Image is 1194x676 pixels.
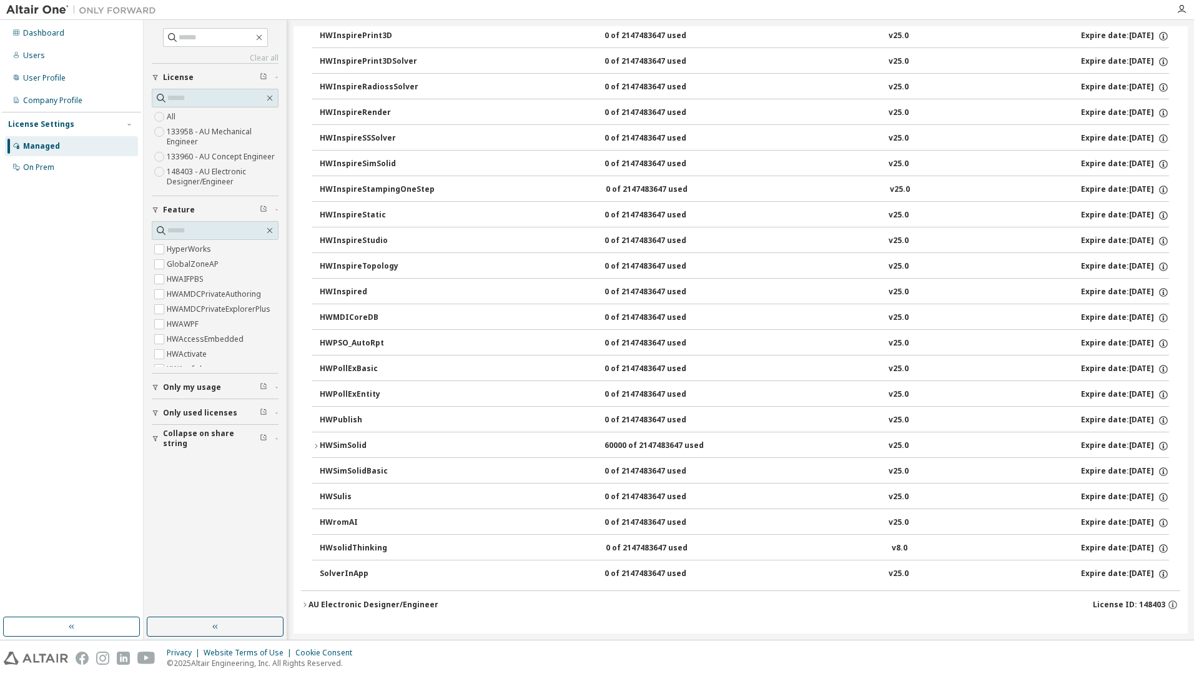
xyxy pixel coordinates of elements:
[320,381,1169,409] button: HWPollExEntity0 of 2147483647 usedv25.0Expire date:[DATE]
[320,338,432,349] div: HWPSO_AutoRpt
[320,56,432,67] div: HWInspirePrint3DSolver
[1081,338,1169,349] div: Expire date: [DATE]
[167,272,206,287] label: HWAIFPBS
[1093,600,1165,610] span: License ID: 148403
[320,261,432,272] div: HWInspireTopology
[1081,184,1169,196] div: Expire date: [DATE]
[152,399,279,427] button: Only used licenses
[23,73,66,83] div: User Profile
[604,56,717,67] div: 0 of 2147483647 used
[1081,569,1169,580] div: Expire date: [DATE]
[320,125,1169,152] button: HWInspireSSSolver0 of 2147483647 usedv25.0Expire date:[DATE]
[1081,31,1169,42] div: Expire date: [DATE]
[1081,56,1169,67] div: Expire date: [DATE]
[604,287,717,298] div: 0 of 2147483647 used
[152,425,279,452] button: Collapse on share string
[604,440,717,452] div: 60000 of 2147483647 used
[320,535,1169,562] button: HWsolidThinking0 of 2147483647 usedv8.0Expire date:[DATE]
[889,133,909,144] div: v25.0
[889,415,909,426] div: v25.0
[889,389,909,400] div: v25.0
[320,304,1169,332] button: HWMDICoreDB0 of 2147483647 usedv25.0Expire date:[DATE]
[320,415,432,426] div: HWPublish
[606,184,718,196] div: 0 of 2147483647 used
[167,257,221,272] label: GlobalZoneAP
[889,517,909,529] div: v25.0
[320,330,1169,357] button: HWPSO_AutoRpt0 of 2147483647 usedv25.0Expire date:[DATE]
[167,109,178,124] label: All
[320,210,432,221] div: HWInspireStatic
[308,600,438,610] div: AU Electronic Designer/Engineer
[320,133,432,144] div: HWInspireSSSolver
[320,22,1169,50] button: HWInspirePrint3D0 of 2147483647 usedv25.0Expire date:[DATE]
[320,253,1169,281] button: HWInspireTopology0 of 2147483647 usedv25.0Expire date:[DATE]
[320,509,1169,537] button: HWromAI0 of 2147483647 usedv25.0Expire date:[DATE]
[152,53,279,63] a: Clear all
[23,96,82,106] div: Company Profile
[320,82,432,93] div: HWInspireRadiossSolver
[167,149,277,164] label: 133960 - AU Concept Engineer
[604,389,717,400] div: 0 of 2147483647 used
[320,107,432,119] div: HWInspireRender
[604,312,717,324] div: 0 of 2147483647 used
[163,205,195,215] span: Feature
[1081,236,1169,247] div: Expire date: [DATE]
[320,517,432,529] div: HWromAI
[167,332,246,347] label: HWAccessEmbedded
[889,159,909,170] div: v25.0
[604,338,717,349] div: 0 of 2147483647 used
[1081,389,1169,400] div: Expire date: [DATE]
[204,648,295,658] div: Website Terms of Use
[604,517,717,529] div: 0 of 2147483647 used
[301,591,1180,619] button: AU Electronic Designer/EngineerLicense ID: 148403
[23,162,54,172] div: On Prem
[1081,133,1169,144] div: Expire date: [DATE]
[889,312,909,324] div: v25.0
[167,164,279,189] label: 148403 - AU Electronic Designer/Engineer
[320,484,1169,511] button: HWSulis0 of 2147483647 usedv25.0Expire date:[DATE]
[604,569,717,580] div: 0 of 2147483647 used
[167,242,214,257] label: HyperWorks
[320,74,1169,101] button: HWInspireRadiossSolver0 of 2147483647 usedv25.0Expire date:[DATE]
[167,124,279,149] label: 133958 - AU Mechanical Engineer
[604,492,717,503] div: 0 of 2147483647 used
[260,434,267,444] span: Clear filter
[96,652,109,665] img: instagram.svg
[320,560,1169,588] button: SolverInApp0 of 2147483647 usedv25.0Expire date:[DATE]
[320,543,432,554] div: HWsolidThinking
[1081,82,1169,93] div: Expire date: [DATE]
[312,432,1169,460] button: HWSimSolid60000 of 2147483647 usedv25.0Expire date:[DATE]
[117,652,130,665] img: linkedin.svg
[260,205,267,215] span: Clear filter
[260,72,267,82] span: Clear filter
[889,287,909,298] div: v25.0
[320,440,432,452] div: HWSimSolid
[889,338,909,349] div: v25.0
[152,64,279,91] button: License
[137,652,155,665] img: youtube.svg
[320,355,1169,383] button: HWPollExBasic0 of 2147483647 usedv25.0Expire date:[DATE]
[320,364,432,375] div: HWPollExBasic
[1081,440,1169,452] div: Expire date: [DATE]
[4,652,68,665] img: altair_logo.svg
[606,543,718,554] div: 0 of 2147483647 used
[167,347,209,362] label: HWActivate
[604,210,717,221] div: 0 of 2147483647 used
[889,107,909,119] div: v25.0
[163,429,260,449] span: Collapse on share string
[320,287,432,298] div: HWInspired
[260,408,267,418] span: Clear filter
[320,389,432,400] div: HWPollExEntity
[167,287,264,302] label: HWAMDCPrivateAuthoring
[604,107,717,119] div: 0 of 2147483647 used
[889,210,909,221] div: v25.0
[320,184,435,196] div: HWInspireStampingOneStep
[890,184,910,196] div: v25.0
[23,141,60,151] div: Managed
[1081,364,1169,375] div: Expire date: [DATE]
[320,407,1169,434] button: HWPublish0 of 2147483647 usedv25.0Expire date:[DATE]
[1081,287,1169,298] div: Expire date: [DATE]
[320,227,1169,255] button: HWInspireStudio0 of 2147483647 usedv25.0Expire date:[DATE]
[152,196,279,224] button: Feature
[8,119,74,129] div: License Settings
